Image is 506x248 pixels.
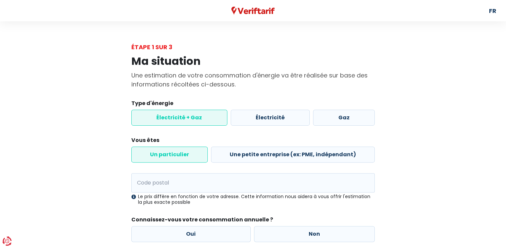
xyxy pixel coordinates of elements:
[131,194,375,205] div: Le prix diffère en fonction de votre adresse. Cette information nous aidera à vous offrir l'estim...
[131,99,375,110] legend: Type d'énergie
[131,43,375,52] div: Étape 1 sur 3
[131,136,375,147] legend: Vous êtes
[211,147,375,163] label: Une petite entreprise (ex: PME, indépendant)
[231,110,310,126] label: Électricité
[131,55,375,67] h1: Ma situation
[131,110,227,126] label: Électricité + Gaz
[231,7,275,15] img: Veriftarif logo
[254,226,375,242] label: Non
[131,147,208,163] label: Un particulier
[131,226,251,242] label: Oui
[131,216,375,226] legend: Connaissez-vous votre consommation annuelle ?
[131,71,375,89] p: Une estimation de votre consommation d'énergie va être réalisée sur base des informations récolté...
[313,110,375,126] label: Gaz
[131,173,375,192] input: 1000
